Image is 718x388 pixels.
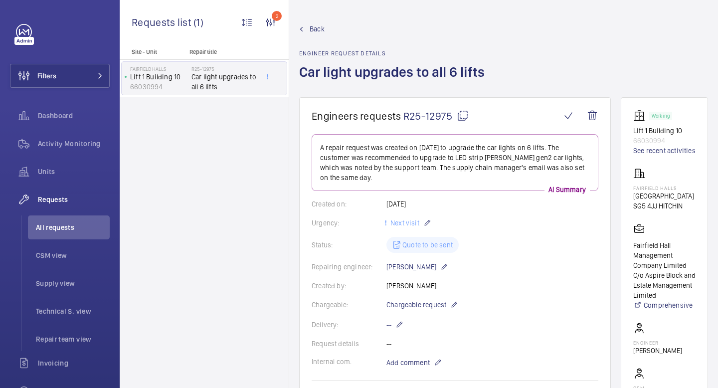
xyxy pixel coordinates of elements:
p: [GEOGRAPHIC_DATA] [633,191,694,201]
span: Add comment [386,358,430,368]
p: [PERSON_NAME] [633,346,682,356]
h2: R25-12975 [191,66,257,72]
p: [PERSON_NAME] [386,261,448,273]
span: Next visit [388,219,419,227]
p: Working [652,114,670,118]
span: Units [38,167,110,177]
p: Fairfield Halls [130,66,187,72]
p: Fairfield Halls [633,185,694,191]
span: Back [310,24,325,34]
span: Repair team view [36,334,110,344]
a: Comprehensive [633,300,696,310]
p: A repair request was created on [DATE] to upgrade the car lights on 6 lifts. The customer was rec... [320,143,590,183]
span: CSM view [36,250,110,260]
p: Engineer [633,340,682,346]
p: Repair title [189,48,255,55]
span: Technical S. view [36,306,110,316]
span: Activity Monitoring [38,139,110,149]
h1: Car light upgrades to all 6 lifts [299,63,491,97]
a: See recent activities [633,146,696,156]
span: Filters [37,71,56,81]
span: Supply view [36,278,110,288]
p: Fairfield Hall Management Company Limited C/o Aspire Block and Estate Management Limited [633,240,696,300]
button: Filters [10,64,110,88]
p: AI Summary [544,185,590,194]
h2: Engineer request details [299,50,491,57]
p: SG5 4JJ HITCHIN [633,201,694,211]
span: Engineers requests [312,110,401,122]
span: Requests [38,194,110,204]
span: Invoicing [38,358,110,368]
span: Requests list [132,16,193,28]
span: Car light upgrades to all 6 lifts [191,72,257,92]
p: Lift 1 Building 10 [633,126,696,136]
p: -- [386,319,403,331]
span: R25-12975 [403,110,469,122]
img: elevator.svg [633,110,649,122]
p: 66030994 [633,136,696,146]
span: All requests [36,222,110,232]
p: 66030994 [130,82,187,92]
span: Chargeable request [386,300,446,310]
p: Site - Unit [120,48,185,55]
p: Lift 1 Building 10 [130,72,187,82]
span: Dashboard [38,111,110,121]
